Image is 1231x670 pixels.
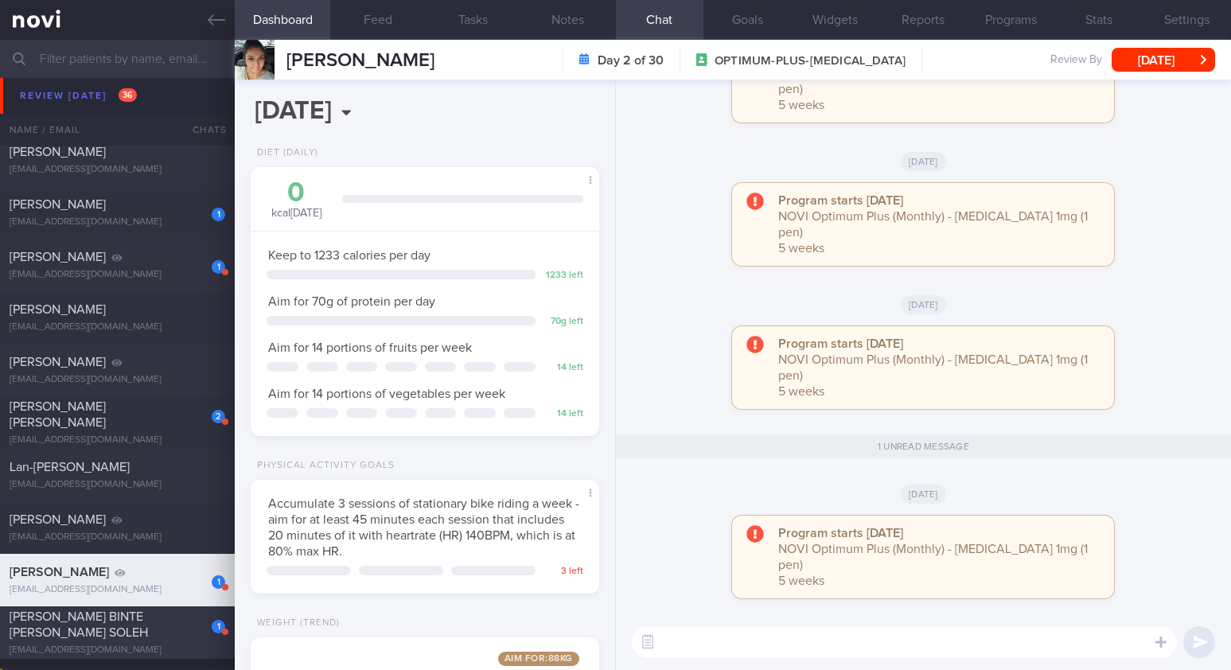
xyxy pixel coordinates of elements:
span: [DATE] [901,295,946,314]
div: [EMAIL_ADDRESS][DOMAIN_NAME] [10,584,225,596]
span: [PERSON_NAME] [10,566,109,578]
span: [PERSON_NAME] [10,198,106,211]
span: Accumulate 3 sessions of stationary bike riding a week - aim for at least 45 minutes each session... [268,497,579,558]
div: 3 left [543,566,583,578]
div: 1233 left [543,270,583,282]
span: OPTIMUM-PLUS-[MEDICAL_DATA] [715,53,906,69]
div: [EMAIL_ADDRESS][DOMAIN_NAME] [10,111,225,123]
span: [PERSON_NAME] [10,356,106,368]
div: [EMAIL_ADDRESS][DOMAIN_NAME] [10,216,225,228]
div: [EMAIL_ADDRESS][DOMAIN_NAME] [10,645,225,656]
span: Lan-[PERSON_NAME] [10,461,130,473]
span: NOVI Optimum Plus (Monthly) - [MEDICAL_DATA] 1mg (1 pen) [778,210,1088,239]
div: [EMAIL_ADDRESS][DOMAIN_NAME] [10,434,225,446]
span: 5 weeks [778,242,824,255]
div: [EMAIL_ADDRESS][DOMAIN_NAME] [10,321,225,333]
div: 1 [212,575,225,589]
div: 2 [212,410,225,423]
div: [EMAIL_ADDRESS][DOMAIN_NAME] [10,532,225,543]
strong: Program starts [DATE] [778,527,903,540]
span: 5 weeks [778,385,824,398]
span: Aim for: 88 kg [498,652,579,666]
div: [EMAIL_ADDRESS][DOMAIN_NAME] [10,479,225,491]
strong: Program starts [DATE] [778,337,903,350]
span: [PERSON_NAME] [10,251,106,263]
div: [EMAIL_ADDRESS][DOMAIN_NAME] [10,164,225,176]
span: [PERSON_NAME] [10,146,106,158]
span: [PERSON_NAME] BINTE [PERSON_NAME] SOLEH [10,610,148,639]
span: Aim for 14 portions of vegetables per week [268,388,505,400]
div: [EMAIL_ADDRESS][DOMAIN_NAME] [10,374,225,386]
strong: Program starts [DATE] [778,194,903,207]
button: [DATE] [1112,48,1215,72]
span: [DATE] [901,485,946,504]
span: 5 weeks [778,575,824,587]
span: NOVI Optimum Plus (Monthly) - [MEDICAL_DATA] 1mg (1 pen) [778,543,1088,571]
span: [PERSON_NAME] [10,513,106,526]
div: [EMAIL_ADDRESS][DOMAIN_NAME] [10,269,225,281]
div: Weight (Trend) [251,617,340,629]
div: 1 [212,208,225,221]
div: 70 g left [543,316,583,328]
div: 1 [212,260,225,274]
div: Diet (Daily) [251,147,318,159]
span: [PERSON_NAME] [286,51,434,70]
span: [PERSON_NAME] [PERSON_NAME] [10,400,106,429]
div: 0 [267,179,326,207]
span: [PERSON_NAME] [10,303,106,316]
span: [DATE] [901,152,946,171]
div: 14 left [543,362,583,374]
div: 1 [212,620,225,633]
span: [PERSON_NAME] [10,93,106,106]
span: Aim for 14 portions of fruits per week [268,341,472,354]
span: Review By [1050,53,1102,68]
strong: Day 2 of 30 [598,53,664,68]
div: 14 left [543,408,583,420]
span: Keep to 1233 calories per day [268,249,430,262]
div: kcal [DATE] [267,179,326,221]
span: NOVI Optimum Plus (Monthly) - [MEDICAL_DATA] 1mg (1 pen) [778,353,1088,382]
span: Aim for 70g of protein per day [268,295,435,308]
span: 5 weeks [778,99,824,111]
div: Physical Activity Goals [251,460,395,472]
